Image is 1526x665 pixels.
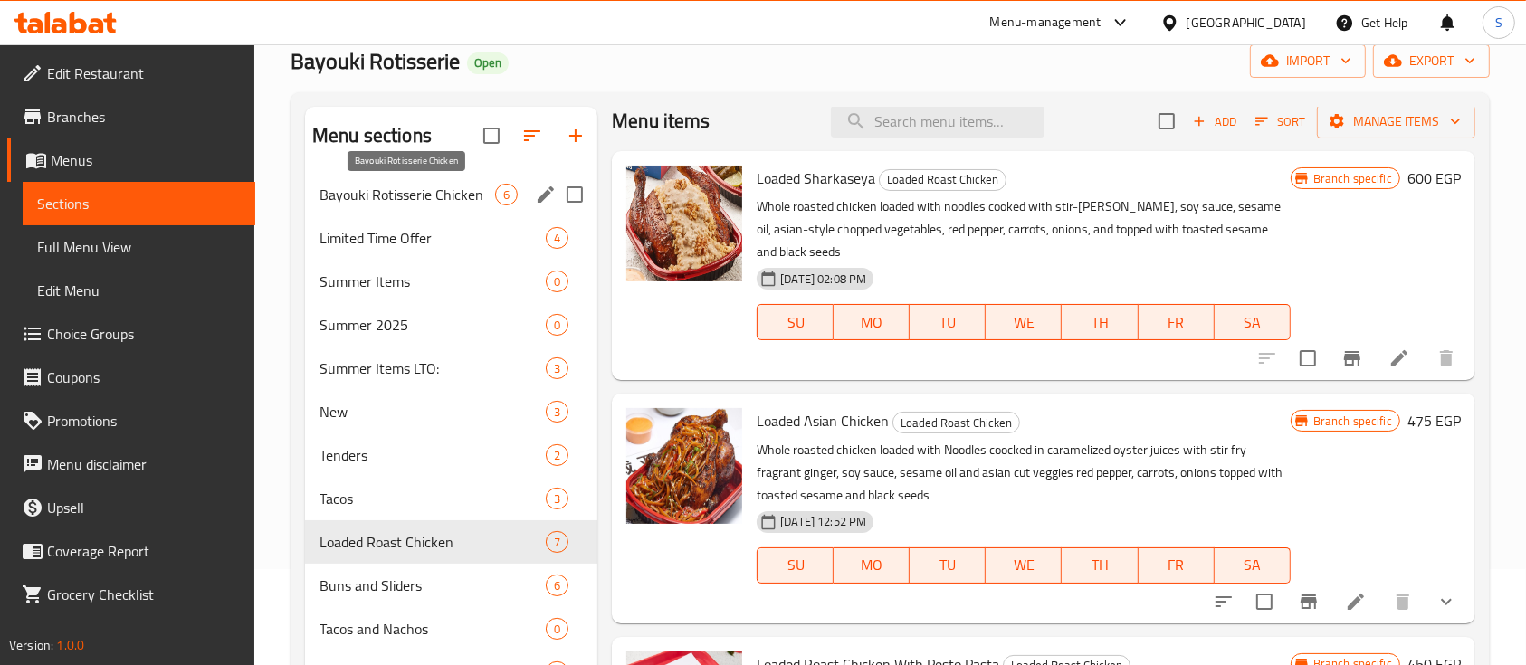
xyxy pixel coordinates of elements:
span: 3 [547,404,567,421]
div: Summer 2025 [320,314,546,336]
img: Loaded Sharkaseya [626,166,742,281]
button: SA [1215,547,1291,584]
div: items [546,271,568,292]
button: Branch-specific-item [1330,337,1374,380]
div: items [495,184,518,205]
div: items [546,357,568,379]
span: Select to update [1289,339,1327,377]
div: Loaded Roast Chicken [879,169,1006,191]
span: Limited Time Offer [320,227,546,249]
span: 7 [547,534,567,551]
span: Bayouki Rotisserie [291,41,460,81]
span: New [320,401,546,423]
span: Select all sections [472,117,510,155]
span: Full Menu View [37,236,241,258]
p: Whole roasted chicken loaded with noodles cooked with stir-[PERSON_NAME], soy sauce, sesame oil, ... [757,195,1290,263]
button: TU [910,304,986,340]
span: Coverage Report [47,540,241,562]
div: items [546,531,568,553]
button: SU [757,304,834,340]
span: Menu disclaimer [47,453,241,475]
span: Summer Items [320,271,546,292]
div: Tenders2 [305,433,597,477]
span: import [1264,50,1351,72]
button: WE [986,304,1062,340]
div: items [546,575,568,596]
span: MO [841,309,902,336]
div: Loaded Roast Chicken [892,412,1020,433]
span: Loaded Sharkaseya [757,165,875,192]
span: 0 [547,273,567,290]
span: SA [1222,309,1283,336]
div: items [546,401,568,423]
p: Whole roasted chicken loaded with Noodles coocked in caramelized oyster juices with stir fry frag... [757,439,1290,507]
span: 2 [547,447,567,464]
span: Version: [9,633,53,657]
button: Manage items [1317,105,1475,138]
span: Grocery Checklist [47,584,241,605]
button: SA [1215,304,1291,340]
span: 6 [496,186,517,204]
button: Branch-specific-item [1287,580,1330,623]
span: Sort items [1244,108,1317,136]
span: Sort [1255,111,1305,132]
span: 3 [547,360,567,377]
a: Edit Restaurant [7,52,255,95]
span: 6 [547,577,567,594]
button: sort-choices [1202,580,1245,623]
div: items [546,314,568,336]
span: [DATE] 12:52 PM [773,513,873,530]
span: Buns and Sliders [320,575,546,596]
span: Promotions [47,410,241,432]
button: delete [1381,580,1425,623]
h2: Menu sections [312,122,432,149]
a: Edit menu item [1345,591,1367,613]
a: Coupons [7,356,255,399]
button: MO [834,547,910,584]
input: search [831,106,1044,138]
span: Loaded Asian Chicken [757,407,889,434]
span: Tacos [320,488,546,509]
span: Branches [47,106,241,128]
span: export [1388,50,1475,72]
span: 4 [547,230,567,247]
button: MO [834,304,910,340]
span: TU [917,309,978,336]
button: TH [1062,304,1138,340]
a: Sections [23,182,255,225]
a: Grocery Checklist [7,573,255,616]
div: items [546,618,568,640]
span: TU [917,552,978,578]
div: items [546,488,568,509]
a: Edit menu item [1388,347,1410,369]
span: Tacos and Nachos [320,618,546,640]
span: Summer Items LTO: [320,357,546,379]
div: Limited Time Offer4 [305,216,597,260]
span: Manage items [1331,110,1461,133]
span: Edit Restaurant [47,62,241,84]
button: edit [532,181,559,208]
span: SA [1222,552,1283,578]
span: 1.0.0 [56,633,84,657]
button: export [1373,44,1490,78]
span: [DATE] 02:08 PM [773,271,873,288]
span: Loaded Roast Chicken [880,169,1006,190]
a: Full Menu View [23,225,255,269]
span: WE [993,309,1054,336]
div: Menu-management [990,12,1102,33]
button: Add section [554,114,597,157]
div: Buns and Sliders6 [305,564,597,607]
div: Summer 20250 [305,303,597,347]
span: Edit Menu [37,280,241,301]
button: WE [986,547,1062,584]
div: Loaded Roast Chicken7 [305,520,597,564]
button: Sort [1251,108,1310,136]
div: Open [467,52,509,74]
div: Bayouki Rotisserie Chicken6edit [305,173,597,216]
span: S [1495,13,1502,33]
a: Edit Menu [23,269,255,312]
span: Add [1190,111,1239,132]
